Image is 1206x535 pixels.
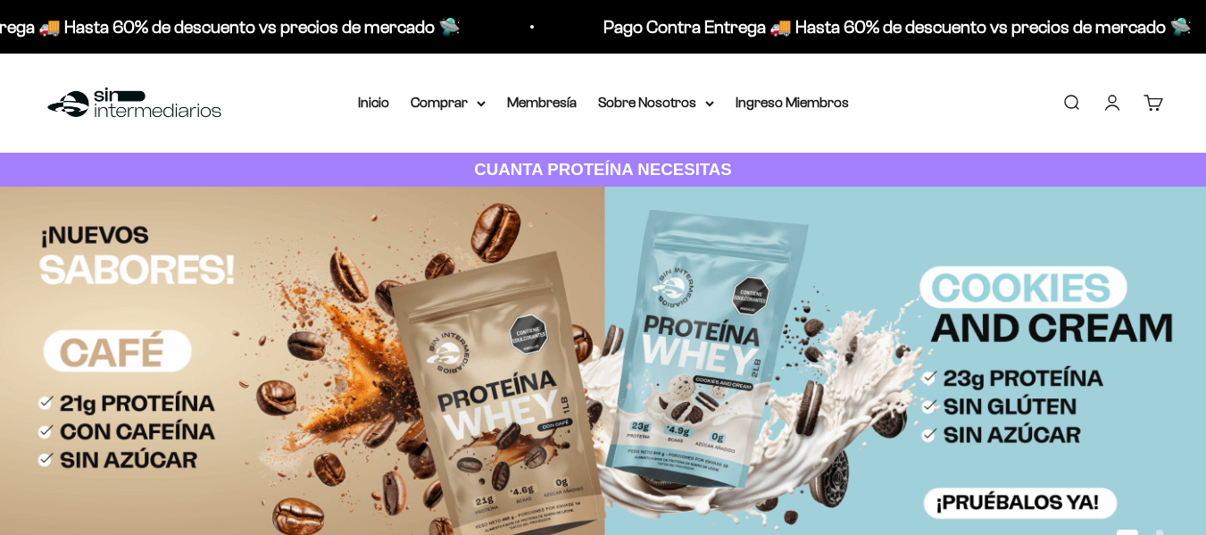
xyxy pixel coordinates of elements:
[358,95,389,110] a: Inicio
[602,13,1190,41] p: Pago Contra Entrega 🚚 Hasta 60% de descuento vs precios de mercado 🛸
[507,95,577,110] a: Membresía
[411,91,486,114] summary: Comprar
[736,95,849,110] a: Ingreso Miembros
[474,160,732,179] strong: CUANTA PROTEÍNA NECESITAS
[598,91,714,114] summary: Sobre Nosotros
